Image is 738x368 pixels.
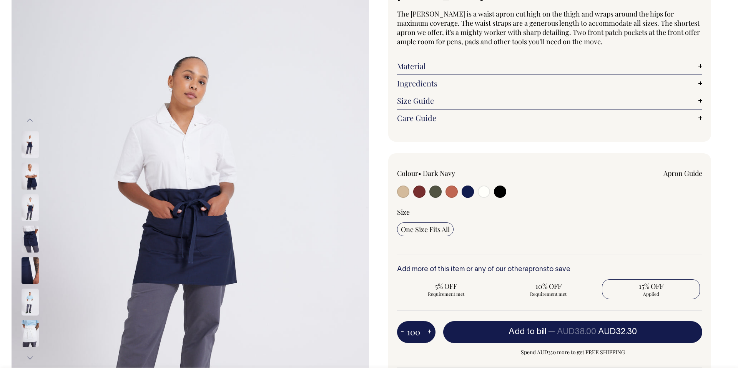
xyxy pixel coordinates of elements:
[22,225,39,252] img: dark-navy
[663,169,702,178] a: Apron Guide
[397,266,702,274] h6: Add more of this item or any of our other to save
[548,328,637,336] span: —
[443,348,702,357] span: Spend AUD350 more to get FREE SHIPPING
[602,279,700,299] input: 15% OFF Applied
[22,194,39,221] img: dark-navy
[401,225,450,234] span: One Size Fits All
[22,257,39,284] img: dark-navy
[598,328,637,336] span: AUD32.30
[397,113,702,123] a: Care Guide
[504,291,594,297] span: Requirement met
[397,9,700,46] span: The [PERSON_NAME] is a waist apron cut high on the thigh and wraps around the hips for maximum co...
[397,207,702,217] div: Size
[423,169,455,178] label: Dark Navy
[424,325,435,340] button: +
[22,288,39,315] img: off-white
[24,349,36,366] button: Next
[397,279,495,299] input: 5% OFF Requirement met
[557,328,596,336] span: AUD38.00
[397,222,454,236] input: One Size Fits All
[606,282,696,291] span: 15% OFF
[509,328,546,336] span: Add to bill
[606,291,696,297] span: Applied
[401,291,491,297] span: Requirement met
[418,169,421,178] span: •
[397,79,702,88] a: Ingredients
[22,131,39,158] img: dark-navy
[397,325,408,340] button: -
[22,162,39,189] img: dark-navy
[504,282,594,291] span: 10% OFF
[397,61,702,71] a: Material
[22,320,39,347] img: off-white
[397,169,519,178] div: Colour
[24,112,36,129] button: Previous
[443,321,702,343] button: Add to bill —AUD38.00AUD32.30
[397,96,702,105] a: Size Guide
[401,282,491,291] span: 5% OFF
[525,266,547,273] a: aprons
[500,279,598,299] input: 10% OFF Requirement met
